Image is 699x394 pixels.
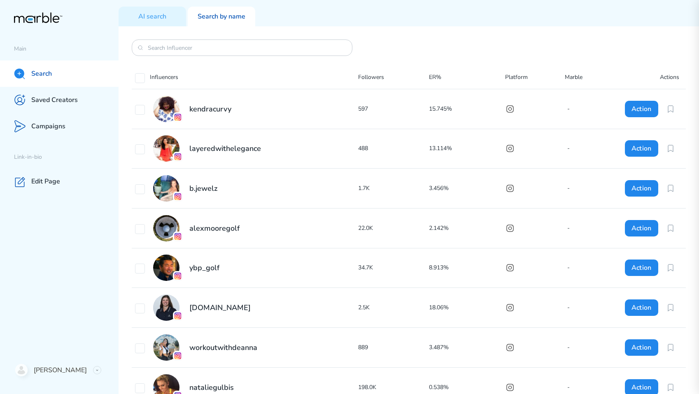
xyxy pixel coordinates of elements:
p: - [567,343,622,352]
p: - [567,223,622,233]
p: Link-in-bio [14,153,119,161]
p: 3.487% [429,343,505,352]
p: 1.7K [358,183,429,193]
p: Marble [565,72,624,82]
p: - [567,303,622,313]
p: Campaigns [31,122,65,131]
button: Action [625,140,658,157]
p: - [567,104,622,114]
p: 13.114% [429,144,505,153]
p: 18.06% [429,303,505,313]
p: 597 [358,104,429,114]
button: Action [625,220,658,236]
p: 198.0K [358,382,429,392]
p: 22.0K [358,223,429,233]
h2: kendracurvy [189,104,231,114]
p: - [567,382,622,392]
p: Edit Page [31,177,60,186]
p: 15.745% [429,104,505,114]
p: Main [14,45,119,53]
p: Influencers [150,72,178,82]
p: - [567,144,622,153]
p: 889 [358,343,429,352]
p: - [567,263,622,273]
p: Actions [660,72,679,82]
button: Action [625,260,658,276]
h2: [DOMAIN_NAME] [189,303,251,313]
p: [PERSON_NAME] [34,365,87,375]
p: Platform [505,72,565,82]
h2: layeredwithelegance [189,144,261,153]
p: AI search [138,12,166,21]
p: ER% [429,72,505,82]
p: 8.913% [429,263,505,273]
h2: nataliegulbis [189,382,234,392]
p: - [567,183,622,193]
button: Action [625,180,658,197]
input: Search Influencer [148,44,336,52]
button: Action [625,339,658,356]
p: Saved Creators [31,96,78,104]
p: 3.456% [429,183,505,193]
h2: workoutwithdeanna [189,343,257,352]
p: 2.142% [429,223,505,233]
p: Search by name [198,12,245,21]
p: 0.538% [429,382,505,392]
h2: ybp_golf [189,263,219,273]
button: Action [625,101,658,117]
button: Action [625,299,658,316]
p: 2.5K [358,303,429,313]
p: Followers [358,72,429,82]
p: 488 [358,144,429,153]
h2: alexmooregolf [189,223,240,233]
p: Search [31,70,52,78]
p: 34.7K [358,263,429,273]
h2: b.jewelz [189,183,217,193]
